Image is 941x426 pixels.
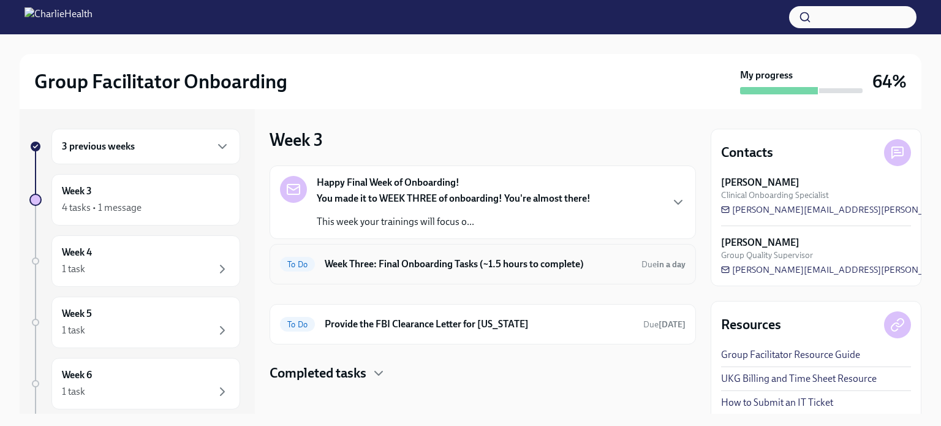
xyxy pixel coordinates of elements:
[659,319,686,330] strong: [DATE]
[317,192,591,204] strong: You made it to WEEK THREE of onboarding! You're almost there!
[740,69,793,82] strong: My progress
[29,174,240,226] a: Week 34 tasks • 1 message
[872,70,907,93] h3: 64%
[62,140,135,153] h6: 3 previous weeks
[657,259,686,270] strong: in a day
[641,259,686,270] span: Due
[721,249,813,261] span: Group Quality Supervisor
[317,176,459,189] strong: Happy Final Week of Onboarding!
[29,235,240,287] a: Week 41 task
[62,246,92,259] h6: Week 4
[721,236,799,249] strong: [PERSON_NAME]
[721,396,833,409] a: How to Submit an IT Ticket
[641,259,686,270] span: October 4th, 2025 10:00
[721,348,860,362] a: Group Facilitator Resource Guide
[721,372,877,386] a: UKG Billing and Time Sheet Resource
[643,319,686,330] span: October 21st, 2025 10:00
[280,254,686,274] a: To DoWeek Three: Final Onboarding Tasks (~1.5 hours to complete)Duein a day
[29,297,240,348] a: Week 51 task
[62,184,92,198] h6: Week 3
[721,316,781,334] h4: Resources
[280,260,315,269] span: To Do
[62,324,85,337] div: 1 task
[62,307,92,321] h6: Week 5
[51,129,240,164] div: 3 previous weeks
[62,262,85,276] div: 1 task
[25,7,93,27] img: CharlieHealth
[62,385,85,398] div: 1 task
[62,201,142,215] div: 4 tasks • 1 message
[62,368,92,382] h6: Week 6
[280,320,315,329] span: To Do
[34,69,287,94] h2: Group Facilitator Onboarding
[270,364,696,382] div: Completed tasks
[280,314,686,334] a: To DoProvide the FBI Clearance Letter for [US_STATE]Due[DATE]
[29,358,240,409] a: Week 61 task
[643,319,686,330] span: Due
[721,189,829,201] span: Clinical Onboarding Specialist
[325,318,633,331] h6: Provide the FBI Clearance Letter for [US_STATE]
[270,364,366,382] h4: Completed tasks
[270,129,323,151] h3: Week 3
[317,215,591,229] p: This week your trainings will focus o...
[721,143,773,162] h4: Contacts
[325,257,632,271] h6: Week Three: Final Onboarding Tasks (~1.5 hours to complete)
[721,176,799,189] strong: [PERSON_NAME]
